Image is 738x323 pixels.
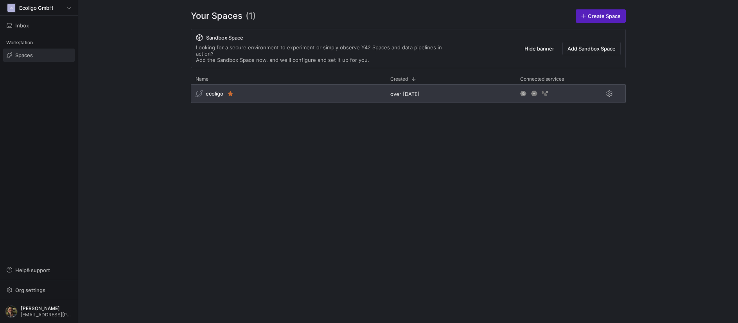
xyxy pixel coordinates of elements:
[562,42,621,55] button: Add Sandbox Space
[588,13,621,19] span: Create Space
[21,306,73,311] span: [PERSON_NAME]
[3,49,75,62] a: Spaces
[3,263,75,277] button: Help& support
[3,19,75,32] button: Inbox
[3,303,75,320] button: https://storage.googleapis.com/y42-prod-data-exchange/images/7e7RzXvUWcEhWhf8BYUbRCghczaQk4zBh2Nv...
[206,34,243,41] span: Sandbox Space
[390,76,408,82] span: Created
[19,5,53,11] span: Ecoligo GmbH
[5,305,18,318] img: https://storage.googleapis.com/y42-prod-data-exchange/images/7e7RzXvUWcEhWhf8BYUbRCghczaQk4zBh2Nv...
[15,22,29,29] span: Inbox
[196,44,458,63] div: Looking for a secure environment to experiment or simply observe Y42 Spaces and data pipelines in...
[15,287,45,293] span: Org settings
[3,283,75,297] button: Org settings
[3,37,75,49] div: Workstation
[246,9,256,23] span: (1)
[524,45,554,52] span: Hide banner
[196,76,208,82] span: Name
[15,267,50,273] span: Help & support
[576,9,626,23] a: Create Space
[206,90,223,97] span: ecoligo
[21,312,73,318] span: [EMAIL_ADDRESS][PERSON_NAME][DOMAIN_NAME]
[15,52,33,58] span: Spaces
[3,288,75,294] a: Org settings
[191,84,626,106] div: Press SPACE to select this row.
[7,4,15,12] div: EG
[567,45,616,52] span: Add Sandbox Space
[390,91,420,97] span: over [DATE]
[520,76,564,82] span: Connected services
[191,9,242,23] span: Your Spaces
[519,42,559,55] button: Hide banner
